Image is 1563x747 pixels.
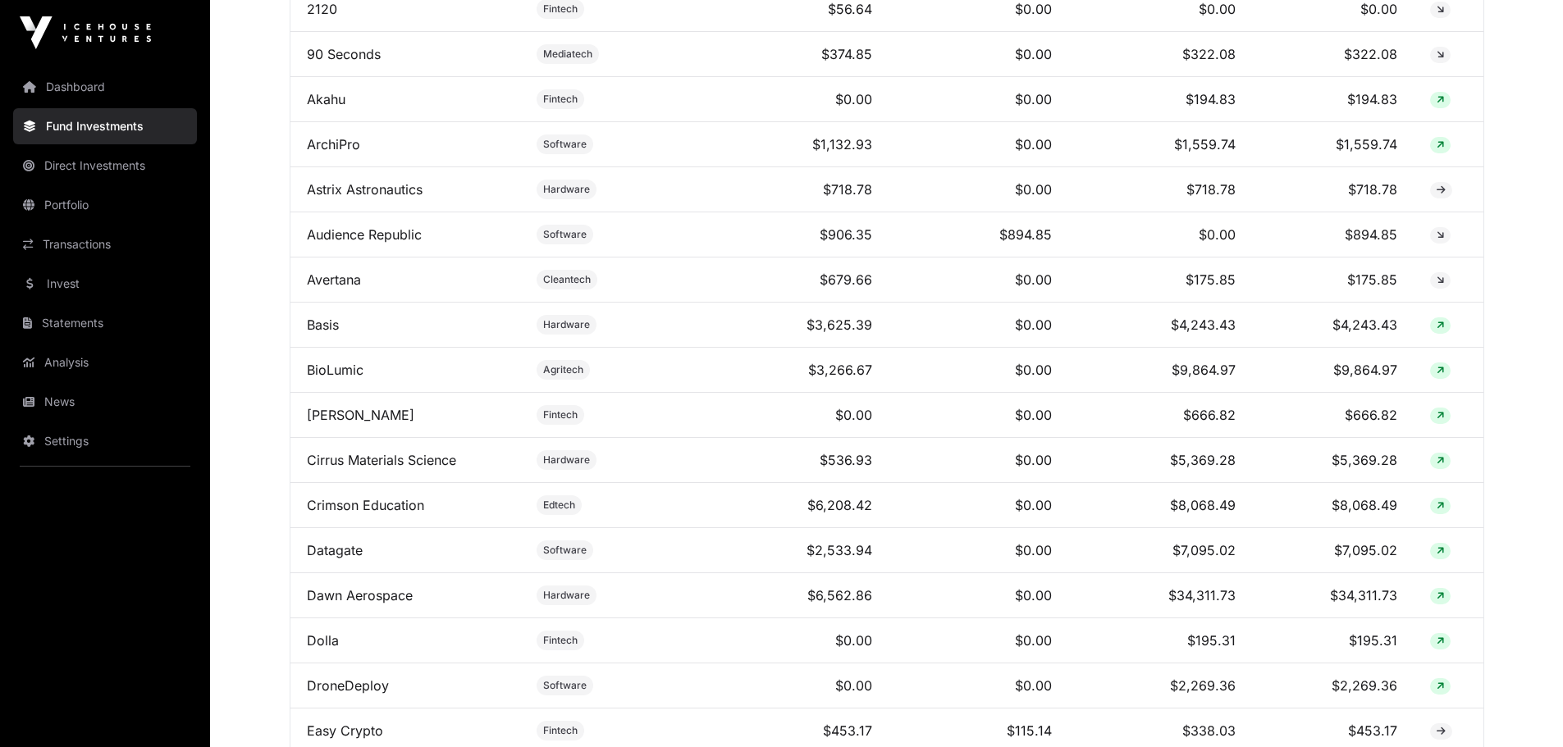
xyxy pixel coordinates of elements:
td: $0.00 [889,77,1068,122]
td: $175.85 [1252,257,1414,303]
span: Fintech [543,634,578,647]
a: Basis [307,317,339,333]
td: $6,562.86 [696,573,889,618]
a: DroneDeploy [307,677,389,694]
td: $195.31 [1252,618,1414,663]
td: $906.35 [696,212,889,257]
td: $2,269.36 [1252,663,1414,708]
td: $0.00 [696,77,889,122]
span: Hardware [543,318,590,331]
td: $894.85 [889,212,1068,257]
a: Datagate [307,542,363,558]
a: Crimson Education [307,497,424,513]
a: Cirrus Materials Science [307,452,456,468]
td: $7,095.02 [1068,528,1252,573]
td: $0.00 [889,303,1068,348]
td: $374.85 [696,32,889,77]
td: $536.93 [696,438,889,483]
td: $0.00 [889,483,1068,528]
td: $666.82 [1068,393,1252,438]
td: $0.00 [889,167,1068,212]
a: Analysis [13,344,197,380]
span: Edtech [543,499,575,512]
td: $322.08 [1252,32,1414,77]
td: $0.00 [889,528,1068,573]
td: $1,559.74 [1068,122,1252,167]
a: Easy Crypto [307,722,383,739]
td: $194.83 [1068,77,1252,122]
td: $194.83 [1252,77,1414,122]
span: Cleantech [543,273,591,286]
span: Agritech [543,363,583,376]
a: BioLumic [307,362,363,378]
td: $0.00 [889,618,1068,663]
a: Astrix Astronautics [307,181,423,198]
td: $0.00 [696,663,889,708]
td: $718.78 [696,167,889,212]
td: $666.82 [1252,393,1414,438]
td: $0.00 [889,348,1068,393]
img: Icehouse Ventures Logo [20,16,151,49]
a: Dolla [307,632,339,649]
td: $9,864.97 [1252,348,1414,393]
span: Hardware [543,589,590,602]
td: $0.00 [696,393,889,438]
td: $2,533.94 [696,528,889,573]
td: $1,559.74 [1252,122,1414,167]
a: Dawn Aerospace [307,587,413,604]
a: Fund Investments [13,108,197,144]
span: Fintech [543,93,578,106]
a: 2120 [307,1,337,17]
td: $0.00 [889,32,1068,77]
span: Mediatech [543,48,592,61]
a: Avertana [307,271,361,288]
iframe: Chat Widget [1481,668,1563,747]
td: $5,369.28 [1068,438,1252,483]
td: $322.08 [1068,32,1252,77]
td: $3,625.39 [696,303,889,348]
td: $7,095.02 [1252,528,1414,573]
td: $0.00 [889,573,1068,618]
td: $0.00 [1068,212,1252,257]
a: Dashboard [13,69,197,105]
td: $0.00 [889,438,1068,483]
a: Transactions [13,226,197,262]
a: Invest [13,266,197,302]
span: Software [543,544,587,557]
a: Settings [13,423,197,459]
td: $1,132.93 [696,122,889,167]
td: $9,864.97 [1068,348,1252,393]
span: Software [543,679,587,692]
span: Fintech [543,408,578,421]
td: $34,311.73 [1068,573,1252,618]
a: News [13,384,197,420]
a: ArchiPro [307,136,360,153]
a: Direct Investments [13,148,197,184]
td: $0.00 [889,122,1068,167]
span: Hardware [543,453,590,467]
td: $5,369.28 [1252,438,1414,483]
td: $8,068.49 [1068,483,1252,528]
td: $0.00 [889,663,1068,708]
span: Software [543,228,587,241]
a: Akahu [307,91,345,107]
td: $0.00 [696,618,889,663]
td: $718.78 [1068,167,1252,212]
td: $4,243.43 [1068,303,1252,348]
a: [PERSON_NAME] [307,407,414,423]
td: $34,311.73 [1252,573,1414,618]
td: $8,068.49 [1252,483,1414,528]
a: Audience Republic [307,226,422,243]
td: $3,266.67 [696,348,889,393]
td: $6,208.42 [696,483,889,528]
a: Statements [13,305,197,341]
span: Fintech [543,724,578,737]
td: $2,269.36 [1068,663,1252,708]
td: $0.00 [889,393,1068,438]
td: $195.31 [1068,618,1252,663]
td: $679.66 [696,257,889,303]
td: $175.85 [1068,257,1252,303]
a: 90 Seconds [307,46,381,62]
span: Fintech [543,2,578,16]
